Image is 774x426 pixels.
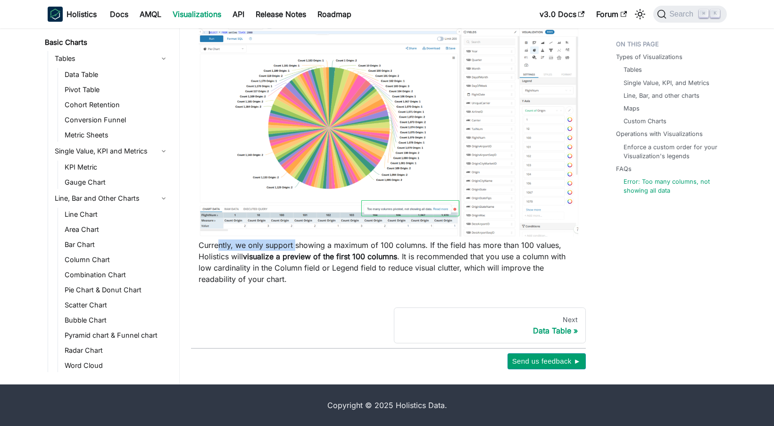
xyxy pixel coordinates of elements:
button: Search (Command+K) [653,6,726,23]
a: v3.0 Docs [534,7,591,22]
a: Custom Charts [624,117,666,126]
a: Tables [52,51,171,66]
a: Maps [42,383,171,397]
a: NextData Table [394,307,586,343]
p: Currently, we only support showing a maximum of 100 columns. If the field has more than 100 value... [199,239,578,285]
a: FAQs [616,164,632,173]
a: Maps [624,104,640,113]
a: Tables [624,65,642,74]
a: Pyramid chart & Funnel chart [62,329,171,342]
kbd: K [710,9,720,18]
img: Holistics [48,7,63,22]
a: Enforce a custom order for your Visualization's legends [624,143,717,161]
a: Pie Chart & Donut Chart [62,283,171,297]
a: HolisticsHolistics [48,7,97,22]
a: API [227,7,250,22]
a: Word Cloud [62,359,171,372]
a: Types of Visualizations [616,52,682,61]
a: Roadmap [312,7,357,22]
a: Single Value, KPI and Metrics [52,144,171,159]
a: Single Value, KPI, and Metrics [624,78,709,87]
a: Cohort Retention [62,98,171,111]
a: AMQL [134,7,167,22]
a: KPI Metric [62,161,171,174]
nav: Docs pages [191,307,586,343]
a: Release Notes [250,7,312,22]
a: Metric Sheets [62,128,171,142]
div: Copyright © 2025 Holistics Data. [87,400,687,411]
button: Send us feedback ► [508,353,586,369]
a: Line Chart [62,208,171,221]
a: Forum [591,7,633,22]
a: Data Table [62,68,171,81]
a: Bar Chart [62,238,171,251]
a: Scatter Chart [62,298,171,312]
button: Switch between dark and light mode (currently light mode) [633,7,648,22]
a: Docs [104,7,134,22]
kbd: ⌘ [699,9,708,18]
a: Error: Too many columns, not showing all data [624,177,717,195]
a: Radar Chart [62,344,171,357]
a: Area Chart [62,223,171,236]
span: Search [666,10,699,18]
span: Send us feedback ► [512,355,581,367]
a: Conversion Funnel [62,113,171,127]
a: Column Chart [62,253,171,266]
div: Next [402,315,578,324]
a: Line, Bar and Other Charts [52,191,171,206]
a: Gauge Chart [62,176,171,189]
strong: visualize a preview of the first 100 columns [243,252,397,261]
a: Combination Chart [62,268,171,281]
div: Data Table [402,326,578,335]
a: Basic Charts [42,36,171,49]
b: Holistics [67,9,97,20]
a: Operations with Visualizations [616,129,703,138]
a: Pivot Table [62,83,171,96]
a: Bubble Chart [62,314,171,327]
a: Line, Bar, and other charts [624,91,699,100]
a: Visualizations [167,7,227,22]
